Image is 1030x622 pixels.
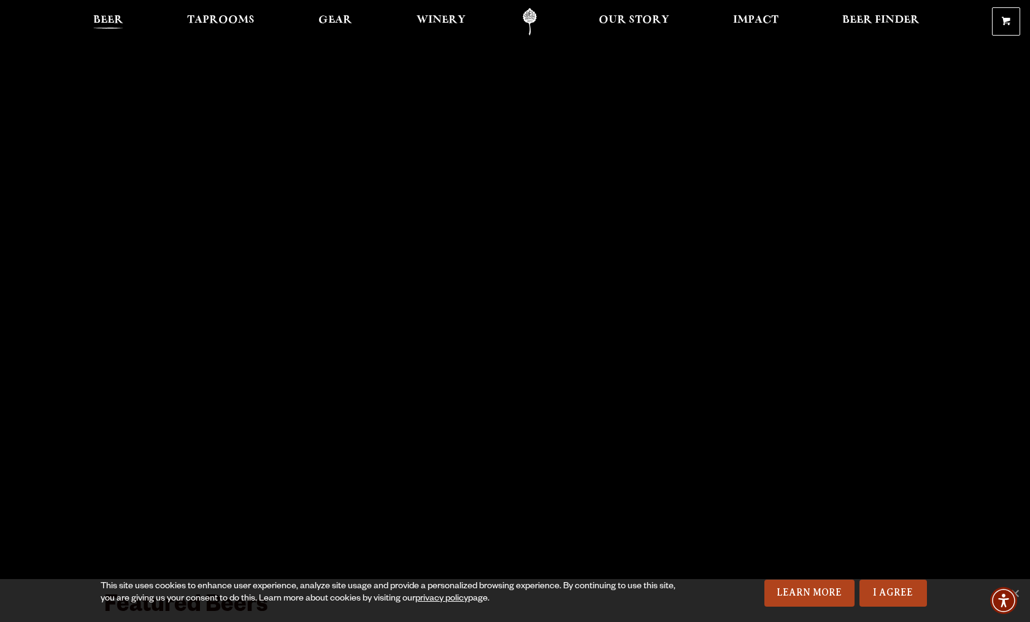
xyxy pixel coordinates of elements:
a: Odell Home [507,8,553,36]
span: Taprooms [187,15,255,25]
span: Beer Finder [842,15,920,25]
a: Gear [310,8,360,36]
a: Learn More [764,580,855,607]
a: Beer Finder [834,8,928,36]
div: This site uses cookies to enhance user experience, analyze site usage and provide a personalized ... [101,581,682,605]
a: Impact [725,8,786,36]
a: Beer [85,8,131,36]
span: Beer [93,15,123,25]
span: Impact [733,15,778,25]
span: Our Story [599,15,669,25]
a: Our Story [591,8,677,36]
span: Winery [417,15,466,25]
a: I Agree [859,580,927,607]
div: Accessibility Menu [990,587,1017,614]
a: Winery [409,8,474,36]
a: privacy policy [415,594,468,604]
a: Taprooms [179,8,263,36]
span: Gear [318,15,352,25]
